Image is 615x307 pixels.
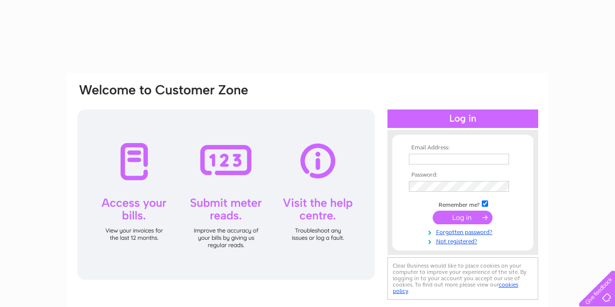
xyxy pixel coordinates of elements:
[406,172,519,179] th: Password:
[433,211,492,224] input: Submit
[409,236,519,245] a: Not registered?
[387,257,538,300] div: Clear Business would like to place cookies on your computer to improve your experience of the sit...
[406,144,519,151] th: Email Address:
[406,199,519,209] td: Remember me?
[409,227,519,236] a: Forgotten password?
[393,281,518,294] a: cookies policy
